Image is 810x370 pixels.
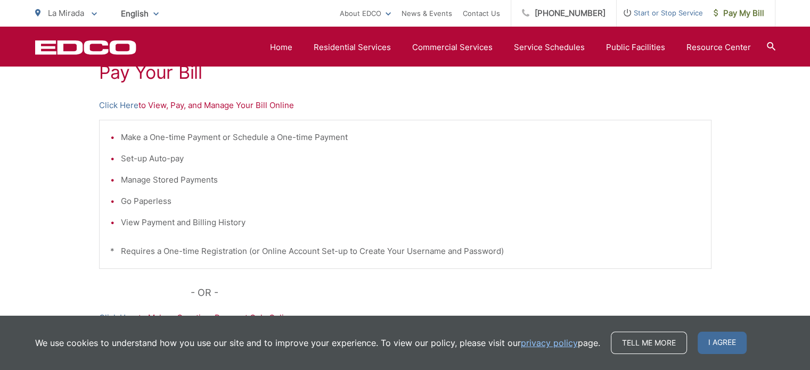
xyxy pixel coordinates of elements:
[48,8,84,18] span: La Mirada
[110,245,700,258] p: * Requires a One-time Registration (or Online Account Set-up to Create Your Username and Password)
[113,4,167,23] span: English
[35,40,136,55] a: EDCD logo. Return to the homepage.
[121,195,700,208] li: Go Paperless
[99,99,138,112] a: Click Here
[35,336,600,349] p: We use cookies to understand how you use our site and to improve your experience. To view our pol...
[463,7,500,20] a: Contact Us
[606,41,665,54] a: Public Facilities
[402,7,452,20] a: News & Events
[714,7,764,20] span: Pay My Bill
[611,332,687,354] a: Tell me more
[698,332,747,354] span: I agree
[191,285,711,301] p: - OR -
[99,62,711,83] h1: Pay Your Bill
[99,311,711,324] p: to Make a One-time Payment Only Online
[521,336,578,349] a: privacy policy
[99,311,138,324] a: Click Here
[340,7,391,20] a: About EDCO
[270,41,292,54] a: Home
[121,131,700,144] li: Make a One-time Payment or Schedule a One-time Payment
[121,152,700,165] li: Set-up Auto-pay
[314,41,391,54] a: Residential Services
[99,99,711,112] p: to View, Pay, and Manage Your Bill Online
[121,216,700,229] li: View Payment and Billing History
[412,41,493,54] a: Commercial Services
[121,174,700,186] li: Manage Stored Payments
[514,41,585,54] a: Service Schedules
[686,41,751,54] a: Resource Center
